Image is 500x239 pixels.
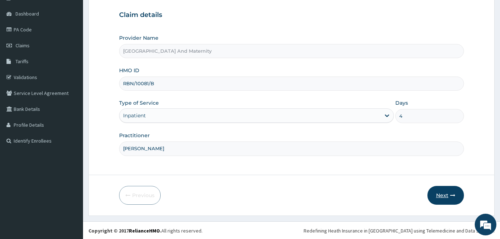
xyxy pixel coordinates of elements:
span: Claims [16,42,30,49]
strong: Copyright © 2017 . [88,227,161,234]
div: Chat with us now [38,40,121,50]
label: Days [395,99,408,107]
input: Enter HMO ID [119,77,464,91]
div: Minimize live chat window [118,4,136,21]
img: d_794563401_company_1708531726252_794563401 [13,36,29,54]
input: Enter Name [119,142,464,156]
a: RelianceHMO [129,227,160,234]
label: HMO ID [119,67,139,74]
textarea: Type your message and hit 'Enter' [4,161,138,186]
label: Practitioner [119,132,150,139]
h3: Claim details [119,11,464,19]
div: Inpatient [123,112,146,119]
span: Dashboard [16,10,39,17]
label: Provider Name [119,34,158,42]
span: We're online! [42,73,100,146]
label: Type of Service [119,99,159,107]
button: Previous [119,186,161,205]
button: Next [427,186,464,205]
div: Redefining Heath Insurance in [GEOGRAPHIC_DATA] using Telemedicine and Data Science! [304,227,495,234]
span: Tariffs [16,58,29,65]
